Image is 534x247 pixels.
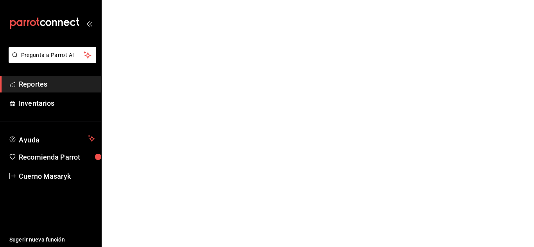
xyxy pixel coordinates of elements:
span: Reportes [19,79,95,89]
span: Sugerir nueva función [9,236,95,244]
span: Pregunta a Parrot AI [21,51,84,59]
span: Cuerno Masaryk [19,171,95,181]
span: Inventarios [19,98,95,108]
span: Ayuda [19,134,85,143]
button: Pregunta a Parrot AI [9,47,96,63]
span: Recomienda Parrot [19,152,95,162]
a: Pregunta a Parrot AI [5,57,96,65]
button: open_drawer_menu [86,20,92,27]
